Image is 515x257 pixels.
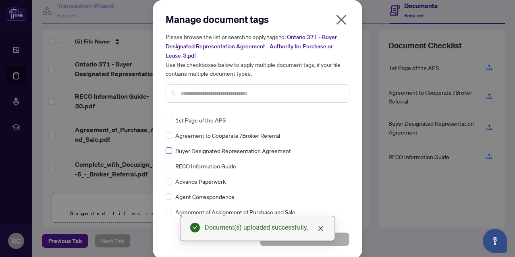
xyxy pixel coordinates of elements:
div: Document(s) uploaded successfully. [205,223,325,232]
span: Agreement to Cooperate /Broker Referral [175,131,280,140]
h5: Please browse the list or search to apply tags to: Use the checkboxes below to apply multiple doc... [166,32,349,78]
span: close [318,225,324,232]
button: Cancel [166,232,255,246]
span: RECO Information Guide [175,162,236,170]
span: close [335,13,348,26]
span: Buyer Designated Representation Agreement [175,146,291,155]
span: Agreement of Assignment of Purchase and Sale [175,207,295,216]
span: Ontario 371 - Buyer Designated Representation Agreement - Authority for Purchase or Lease-3.pdf [166,33,337,59]
h2: Manage document tags [166,13,349,26]
a: Close [316,224,325,233]
span: Advance Paperwork [175,177,226,186]
span: 1st Page of the APS [175,116,226,124]
button: Open asap [483,229,507,253]
span: Agent Correspondence [175,192,235,201]
span: check-circle [190,223,200,232]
